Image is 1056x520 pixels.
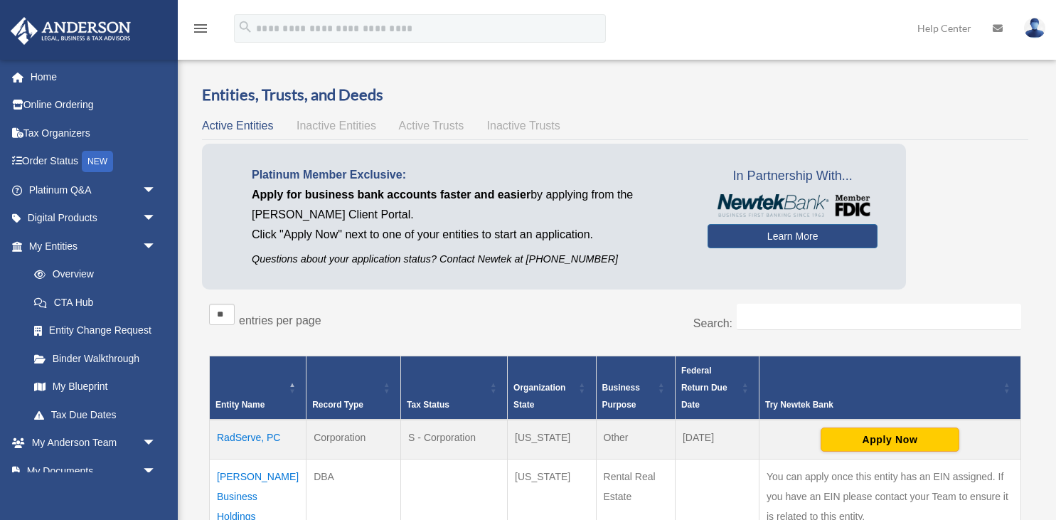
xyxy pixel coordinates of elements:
button: Apply Now [821,428,959,452]
a: menu [192,25,209,37]
a: My Blueprint [20,373,171,401]
p: Click "Apply Now" next to one of your entities to start an application. [252,225,686,245]
label: entries per page [239,314,321,327]
th: Record Type: Activate to sort [306,356,401,420]
th: Organization State: Activate to sort [508,356,596,420]
td: Corporation [306,420,401,460]
a: CTA Hub [20,288,171,317]
span: Inactive Trusts [487,120,560,132]
img: Anderson Advisors Platinum Portal [6,17,135,45]
span: Inactive Entities [297,120,376,132]
span: arrow_drop_down [142,457,171,486]
th: Try Newtek Bank : Activate to sort [759,356,1020,420]
span: arrow_drop_down [142,232,171,261]
a: My Entitiesarrow_drop_down [10,232,171,260]
span: arrow_drop_down [142,176,171,205]
span: arrow_drop_down [142,204,171,233]
th: Business Purpose: Activate to sort [596,356,675,420]
i: search [238,19,253,35]
p: Questions about your application status? Contact Newtek at [PHONE_NUMBER] [252,250,686,268]
td: S - Corporation [401,420,508,460]
span: Active Entities [202,120,273,132]
label: Search: [693,317,732,329]
a: Learn More [708,224,878,248]
span: Tax Status [407,400,449,410]
td: [US_STATE] [508,420,596,460]
h3: Entities, Trusts, and Deeds [202,84,1028,106]
span: Federal Return Due Date [681,366,727,410]
a: Digital Productsarrow_drop_down [10,204,178,233]
a: Binder Walkthrough [20,344,171,373]
a: Online Ordering [10,91,178,120]
td: [DATE] [675,420,759,460]
span: In Partnership With... [708,165,878,188]
p: by applying from the [PERSON_NAME] Client Portal. [252,185,686,225]
span: Organization State [513,383,565,410]
a: Entity Change Request [20,317,171,345]
p: Platinum Member Exclusive: [252,165,686,185]
td: RadServe, PC [210,420,306,460]
a: Overview [20,260,164,289]
a: Home [10,63,178,91]
span: Entity Name [215,400,265,410]
th: Entity Name: Activate to invert sorting [210,356,306,420]
span: arrow_drop_down [142,429,171,458]
a: Platinum Q&Aarrow_drop_down [10,176,178,204]
span: Record Type [312,400,363,410]
div: Try Newtek Bank [765,396,999,413]
i: menu [192,20,209,37]
th: Tax Status: Activate to sort [401,356,508,420]
td: Other [596,420,675,460]
a: My Documentsarrow_drop_down [10,457,178,485]
img: NewtekBankLogoSM.png [715,194,870,217]
img: User Pic [1024,18,1045,38]
span: Active Trusts [399,120,464,132]
a: Tax Due Dates [20,400,171,429]
div: NEW [82,151,113,172]
th: Federal Return Due Date: Activate to sort [675,356,759,420]
a: My Anderson Teamarrow_drop_down [10,429,178,457]
a: Order StatusNEW [10,147,178,176]
span: Business Purpose [602,383,640,410]
a: Tax Organizers [10,119,178,147]
span: Apply for business bank accounts faster and easier [252,189,530,201]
